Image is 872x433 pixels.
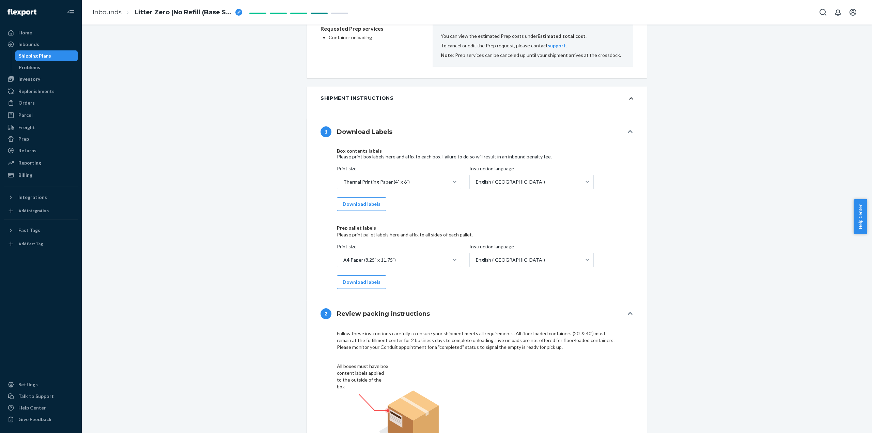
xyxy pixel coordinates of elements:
button: Fast Tags [4,225,78,236]
div: Integrations [18,194,47,201]
a: Problems [15,62,78,73]
a: Orders [4,97,78,108]
span: Print size [337,243,357,253]
button: Open notifications [831,5,845,19]
a: Shipping Plans [15,50,78,61]
p: You can view the estimated Prep costs under . [441,33,625,40]
a: Parcel [4,110,78,121]
p: Requested Prep services [321,25,405,33]
button: Close Navigation [64,5,78,19]
button: Open Search Box [816,5,830,19]
div: Shipping Plans [19,52,51,59]
button: Download labels [337,197,386,211]
figcaption: All boxes must have box content labels applied to the outside of the box [337,363,389,390]
div: Talk to Support [18,393,54,400]
button: 2Review packing instructions [307,300,647,327]
span: Instruction language [469,243,514,253]
ol: breadcrumbs [87,2,248,22]
button: Download labels [337,275,386,289]
a: Replenishments [4,86,78,97]
a: support [548,43,566,48]
a: Inbounds [4,39,78,50]
div: Add Integration [18,208,49,214]
div: Help Center [18,404,46,411]
div: Please print box labels here and affix to each box. Failure to do so will result in an inbound pe... [337,153,603,160]
div: Billing [18,172,32,179]
a: Home [4,27,78,38]
input: Instruction languageEnglish ([GEOGRAPHIC_DATA]) [475,257,476,263]
div: Inventory [18,76,40,82]
p: Container unloading [329,34,405,41]
div: Returns [18,147,36,154]
b: Note [441,52,453,58]
div: Prep [18,136,29,142]
b: Estimated total cost [538,33,586,39]
div: Follow these instructions carefully to ensure your shipment meets all requirements. All floor loa... [337,330,617,351]
a: Talk to Support [4,391,78,402]
div: Replenishments [18,88,54,95]
div: Fast Tags [18,227,40,234]
div: Give Feedback [18,416,51,423]
div: Add Fast Tag [18,241,43,247]
div: Inbounds [18,41,39,48]
a: Returns [4,145,78,156]
h4: Download Labels [337,127,392,136]
h4: Box contents labels [337,148,603,153]
div: Prep pallet labels [337,225,617,231]
div: 2 [321,308,331,319]
a: Billing [4,170,78,181]
div: English ([GEOGRAPHIC_DATA]) [476,257,545,263]
button: Integrations [4,192,78,203]
a: Freight [4,122,78,133]
div: Reporting [18,159,41,166]
a: Inbounds [93,9,122,16]
div: 1 [321,126,331,137]
a: Settings [4,379,78,390]
div: Shipment Instructions [321,95,394,102]
div: Freight [18,124,35,131]
input: Instruction languageEnglish ([GEOGRAPHIC_DATA]) [475,179,476,185]
div: Please print pallet labels here and affix to all sides of each pallet. [337,231,617,238]
div: A4 Paper (8.25" x 11.75") [343,257,396,263]
p: : Prep services can be canceled up until your shipment arrives at the crossdock. [441,52,625,59]
button: Help Center [854,199,867,234]
a: Reporting [4,157,78,168]
a: Add Integration [4,205,78,216]
img: Flexport logo [7,9,36,16]
a: Inventory [4,74,78,84]
div: Home [18,29,32,36]
div: Orders [18,99,35,106]
a: Prep [4,134,78,144]
div: Problems [19,64,40,71]
a: Add Fast Tag [4,238,78,249]
a: Help Center [4,402,78,413]
button: Give Feedback [4,414,78,425]
div: Settings [18,381,38,388]
div: Thermal Printing Paper (4" x 6") [343,179,410,185]
p: To cancel or edit the Prep request, please contact . [441,42,625,49]
h4: Review packing instructions [337,309,430,318]
div: English ([GEOGRAPHIC_DATA]) [476,179,545,185]
span: Litter Zero (No Refill (Base Set Only)) [135,8,233,17]
div: Parcel [18,112,33,119]
span: Print size [337,165,357,175]
button: Open account menu [846,5,860,19]
span: Instruction language [469,165,514,175]
button: 1Download Labels [307,118,647,145]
